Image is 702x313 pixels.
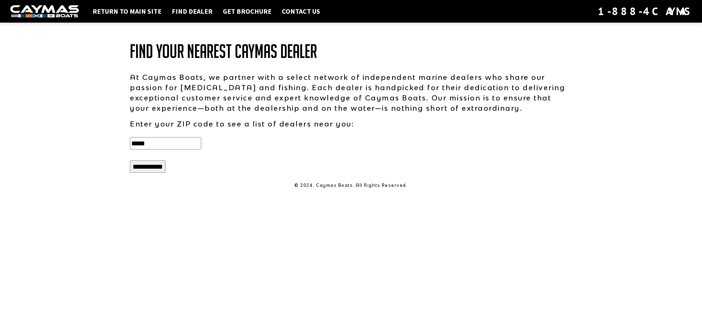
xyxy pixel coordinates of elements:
h1: Find Your Nearest Caymas Dealer [130,41,572,62]
div: 1-888-4CAYMAS [598,4,692,19]
img: white-logo-c9c8dbefe5ff5ceceb0f0178aa75bf4bb51f6bca0971e226c86eb53dfe498488.png [10,5,79,18]
p: At Caymas Boats, we partner with a select network of independent marine dealers who share our pas... [130,72,572,113]
p: Enter your ZIP code to see a list of dealers near you: [130,119,572,129]
a: Find Dealer [168,7,216,16]
a: Get Brochure [219,7,275,16]
a: Contact Us [278,7,324,16]
a: Return to main site [89,7,165,16]
p: © 2024. Caymas Boats. All Rights Reserved. [130,182,572,189]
